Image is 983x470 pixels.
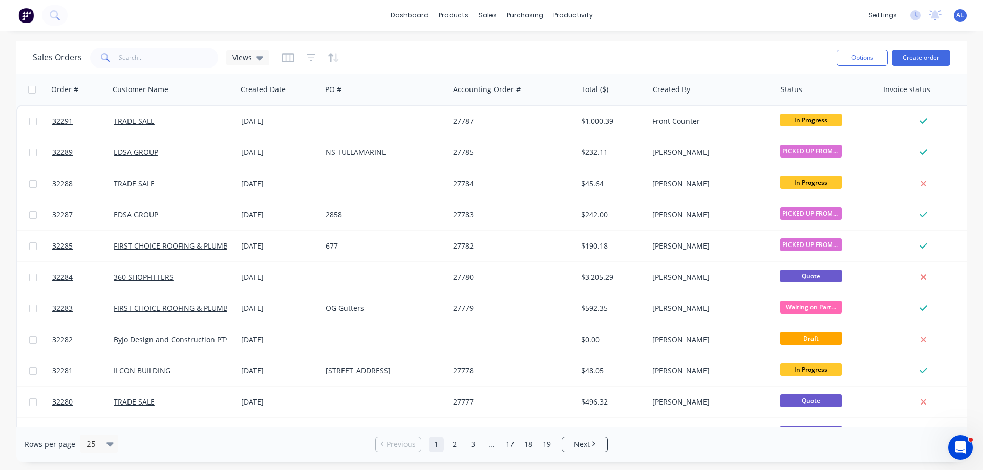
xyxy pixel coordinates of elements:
div: $592.35 [581,303,641,314]
div: Accounting Order # [453,84,521,95]
div: productivity [548,8,598,23]
div: [PERSON_NAME] [652,272,766,282]
span: 32291 [52,116,73,126]
a: Next page [562,439,607,450]
ul: Pagination [371,437,612,452]
div: Status [781,84,802,95]
div: [PERSON_NAME] [652,178,766,189]
span: AL [956,11,964,20]
div: Customer Name [113,84,168,95]
div: $45.64 [581,178,641,189]
div: [DATE] [241,397,317,407]
span: Views [232,52,252,63]
div: products [434,8,474,23]
div: [PERSON_NAME] [652,366,766,376]
div: 27787 [453,116,567,126]
span: PICKED UP FROM ... [780,238,842,251]
div: $190.18 [581,241,641,251]
a: EDSA GROUP [114,147,158,157]
span: In Progress [780,114,842,126]
span: Quote [780,394,842,407]
span: 32287 [52,210,73,220]
span: Rows per page [25,439,75,450]
a: TRADE SALE [114,116,155,126]
span: Waiting on Part... [780,301,842,314]
a: 32287 [52,199,114,230]
div: $232.11 [581,147,641,158]
div: [DATE] [241,303,317,314]
div: 2858 [326,210,439,220]
div: $496.32 [581,397,641,407]
a: Page 18 [521,437,536,452]
a: FIRST CHOICE ROOFING & PLUMBING [114,303,241,313]
div: [DATE] [241,272,317,282]
span: 32280 [52,397,73,407]
a: 32284 [52,262,114,293]
div: [DATE] [241,147,317,158]
div: 27785 [453,147,567,158]
div: NS TULLAMARINE [326,147,439,158]
div: purchasing [502,8,548,23]
div: [PERSON_NAME] [652,397,766,407]
a: Page 17 [502,437,518,452]
div: [DATE] [241,334,317,345]
div: [PERSON_NAME] [652,147,766,158]
a: 32281 [52,355,114,386]
div: PO # [325,84,341,95]
a: 32282 [52,324,114,355]
button: Options [837,50,888,66]
span: 32285 [52,241,73,251]
a: 32291 [52,106,114,137]
span: Next [574,439,590,450]
a: 32285 [52,231,114,261]
span: PICKED UP FROM ... [780,145,842,158]
span: PICKED UP FROM ... [780,207,842,220]
div: 27780 [453,272,567,282]
a: FIRST CHOICE ROOFING & PLUMBING [114,241,241,251]
span: 32289 [52,147,73,158]
iframe: Intercom live chat [948,435,973,460]
div: 27782 [453,241,567,251]
div: [DATE] [241,366,317,376]
div: $1,000.39 [581,116,641,126]
div: Created By [653,84,690,95]
a: dashboard [386,8,434,23]
a: 32288 [52,168,114,199]
span: Quote [780,270,842,282]
a: ILCON BUILDING [114,366,170,375]
span: Draft [780,332,842,345]
div: sales [474,8,502,23]
a: Page 3 [465,437,481,452]
div: $3,205.29 [581,272,641,282]
a: 360 SHOPFITTERS [114,272,174,282]
a: Jump forward [484,437,499,452]
div: 27783 [453,210,567,220]
div: Total ($) [581,84,608,95]
div: 27779 [453,303,567,314]
span: 32281 [52,366,73,376]
div: [DATE] [241,210,317,220]
div: Invoice status [883,84,930,95]
a: EDSA GROUP [114,210,158,219]
div: [PERSON_NAME] [652,303,766,314]
div: $48.05 [581,366,641,376]
span: 32282 [52,334,73,345]
img: Factory [18,8,34,23]
div: [DATE] [241,241,317,251]
div: 677 [326,241,439,251]
span: 32283 [52,303,73,314]
a: 32289 [52,137,114,168]
input: Search... [119,48,219,68]
div: [PERSON_NAME] [652,334,766,345]
div: 27784 [453,178,567,189]
span: 32284 [52,272,73,282]
a: Previous page [376,439,421,450]
div: [STREET_ADDRESS] [326,366,439,376]
a: TRADE SALE [114,178,155,188]
div: Order # [51,84,78,95]
div: [PERSON_NAME] [652,241,766,251]
div: Front Counter [652,116,766,126]
a: TRADE SALE [114,397,155,407]
div: 27778 [453,366,567,376]
a: Page 19 [539,437,554,452]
